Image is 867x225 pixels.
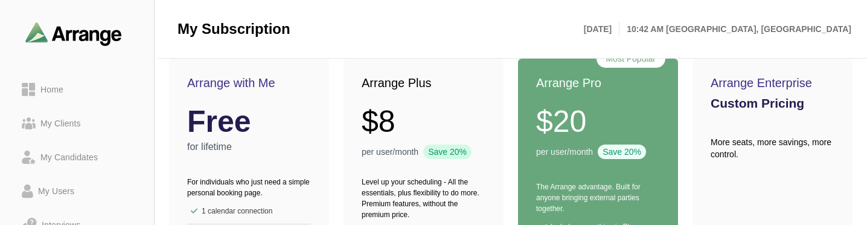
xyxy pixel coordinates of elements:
div: Home [36,82,68,97]
p: The Arrange advantage. Built for anyone bringing external parties together. [536,181,660,214]
p: Level up your scheduling - All the essentials, plus flexibility to do more. Premium features, wit... [362,177,485,220]
p: per user/month [536,146,593,158]
p: 10:42 AM [GEOGRAPHIC_DATA], [GEOGRAPHIC_DATA] [619,22,851,36]
h3: Custom Pricing [711,97,834,109]
div: Most Popular [596,49,666,68]
div: My Candidates [36,150,103,165]
h2: Arrange Enterprise [711,74,834,92]
strong: $20 [536,99,586,145]
li: 1 calendar connection [187,198,311,224]
div: My Clients [36,116,86,131]
h2: Arrange Plus [362,74,485,92]
strong: $8 [362,99,395,145]
h2: Arrange with Me [187,74,311,92]
p: [DATE] [584,22,619,36]
a: Home [12,73,142,106]
p: per user/month [362,146,418,158]
p: For individuals who just need a simple personal booking page. [187,177,311,198]
strong: Free [187,99,251,145]
a: My Clients [12,106,142,140]
a: My Candidates [12,140,142,174]
div: Save 20% [598,145,646,159]
a: My Users [12,174,142,208]
p: More seats, more savings, more control. [711,136,834,160]
img: arrangeai-name-small-logo.4d2b8aee.svg [25,22,122,45]
div: My Users [33,184,79,198]
span: My Subscription [178,20,290,38]
h2: Arrange Pro [536,74,660,92]
div: Save 20% [423,145,472,159]
p: for lifetime [187,140,311,154]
